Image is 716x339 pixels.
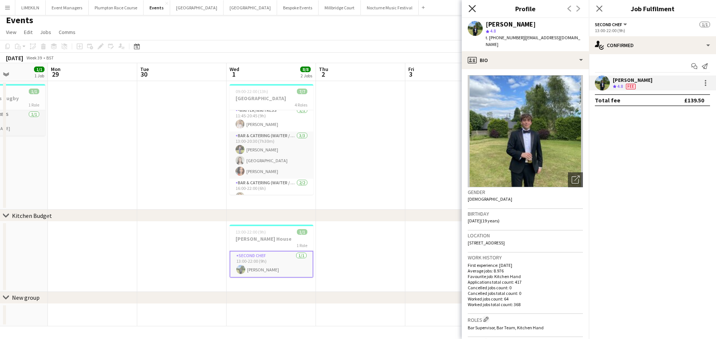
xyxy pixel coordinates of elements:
[486,35,525,40] span: t. [PHONE_NUMBER]
[613,77,652,83] div: [PERSON_NAME]
[228,70,239,78] span: 1
[468,279,583,285] p: Applications total count: 417
[230,235,313,242] h3: [PERSON_NAME] House
[230,251,313,278] app-card-role: Second Chef1/113:00-22:00 (9h)[PERSON_NAME]
[46,0,89,15] button: Event Managers
[24,29,33,36] span: Edit
[468,210,583,217] h3: Birthday
[468,189,583,195] h3: Gender
[319,0,361,15] button: Millbridge Court
[468,254,583,261] h3: Work history
[25,55,43,61] span: Week 39
[468,274,583,279] p: Favourite job: Kitchen Hand
[468,240,505,246] span: [STREET_ADDRESS]
[51,66,61,73] span: Mon
[595,96,620,104] div: Total fee
[468,302,583,307] p: Worked jobs total count: 368
[468,268,583,274] p: Average jobs: 8.976
[684,96,704,104] div: £139.50
[407,70,414,78] span: 3
[468,262,583,268] p: First experience: [DATE]
[468,285,583,290] p: Cancelled jobs count: 0
[468,325,544,330] span: Bar Supervisor, Bar Team, Kitchen Hand
[140,66,149,73] span: Tue
[224,0,277,15] button: [GEOGRAPHIC_DATA]
[700,22,710,27] span: 1/1
[46,55,54,61] div: BST
[56,27,79,37] a: Comms
[277,0,319,15] button: Bespoke Events
[230,179,313,215] app-card-role: Bar & Catering (Waiter / waitress)2/216:00-22:00 (6h)[PERSON_NAME]
[318,70,328,78] span: 2
[468,315,583,323] h3: Roles
[15,0,46,15] button: LIMEKILN
[468,196,512,202] span: [DEMOGRAPHIC_DATA]
[6,29,16,36] span: View
[589,36,716,54] div: Confirmed
[462,51,589,69] div: Bio
[595,22,622,27] span: Second Chef
[12,212,52,219] div: Kitchen Budget
[170,0,224,15] button: [GEOGRAPHIC_DATA]
[319,66,328,73] span: Thu
[21,27,36,37] a: Edit
[297,229,307,235] span: 1/1
[29,89,39,94] span: 1/1
[34,73,44,78] div: 1 Job
[297,89,307,94] span: 7/7
[230,95,313,102] h3: [GEOGRAPHIC_DATA]
[626,84,636,89] span: Fee
[408,66,414,73] span: Fri
[12,294,40,301] div: New group
[301,73,312,78] div: 2 Jobs
[595,28,710,33] div: 13:00-22:00 (9h)
[28,102,39,108] span: 1 Role
[462,4,589,13] h3: Profile
[468,232,583,239] h3: Location
[3,27,19,37] a: View
[230,132,313,179] app-card-role: Bar & Catering (Waiter / waitress)3/313:00-20:30 (7h30m)[PERSON_NAME][GEOGRAPHIC_DATA][PERSON_NAME]
[230,66,239,73] span: Wed
[144,0,170,15] button: Events
[50,70,61,78] span: 29
[589,4,716,13] h3: Job Fulfilment
[139,70,149,78] span: 30
[624,83,637,90] div: Crew has different fees then in role
[40,29,51,36] span: Jobs
[34,67,44,72] span: 1/1
[296,243,307,248] span: 1 Role
[37,27,54,37] a: Jobs
[6,54,23,62] div: [DATE]
[236,229,266,235] span: 13:00-22:00 (9h)
[89,0,144,15] button: Plumpton Race Course
[490,28,496,34] span: 4.8
[230,84,313,195] app-job-card: 09:00-22:00 (13h)7/7[GEOGRAPHIC_DATA]4 RolesBar & Catering (Waiter / waitress)1/109:00-19:00 (10h...
[468,218,500,224] span: [DATE] (19 years)
[230,106,313,132] app-card-role: -Waiter/Waitress1/111:45-20:45 (9h)[PERSON_NAME]
[361,0,419,15] button: Nocturne Music Festival
[486,21,536,28] div: [PERSON_NAME]
[236,89,268,94] span: 09:00-22:00 (13h)
[59,29,76,36] span: Comms
[617,83,623,89] span: 4.8
[230,225,313,278] app-job-card: 13:00-22:00 (9h)1/1[PERSON_NAME] House1 RoleSecond Chef1/113:00-22:00 (9h)[PERSON_NAME]
[468,75,583,187] img: Crew avatar or photo
[595,22,628,27] button: Second Chef
[468,290,583,296] p: Cancelled jobs total count: 0
[300,67,311,72] span: 8/8
[295,102,307,108] span: 4 Roles
[468,296,583,302] p: Worked jobs count: 64
[568,172,583,187] div: Open photos pop-in
[6,15,33,26] h1: Events
[486,35,580,47] span: | [EMAIL_ADDRESS][DOMAIN_NAME]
